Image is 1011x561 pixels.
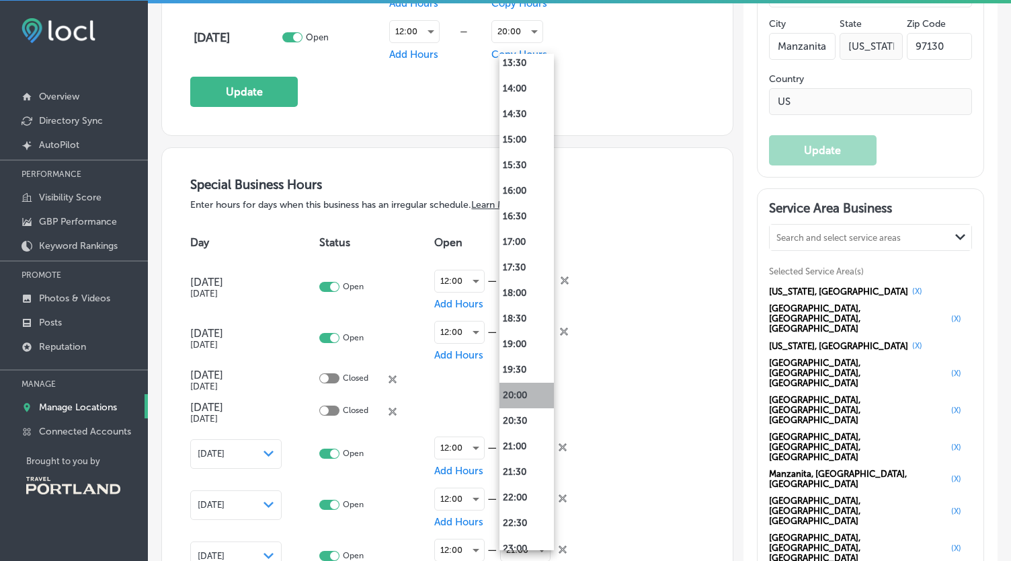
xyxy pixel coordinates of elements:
li: 14:00 [499,76,554,102]
p: Visibility Score [39,192,102,203]
li: 17:00 [499,229,554,255]
li: 18:00 [499,280,554,306]
li: 20:00 [499,383,554,408]
li: 15:00 [499,127,554,153]
li: 19:00 [499,332,554,357]
img: fda3e92497d09a02dc62c9cd864e3231.png [22,18,95,43]
p: Reputation [39,341,86,352]
p: Brought to you by [26,456,148,466]
li: 13:30 [499,50,554,76]
li: 15:30 [499,153,554,178]
li: 17:30 [499,255,554,280]
li: 21:30 [499,459,554,485]
li: 16:00 [499,178,554,204]
li: 21:00 [499,434,554,459]
li: 18:30 [499,306,554,332]
li: 22:00 [499,485,554,511]
p: Overview [39,91,79,102]
p: Directory Sync [39,115,103,126]
p: Manage Locations [39,402,117,413]
li: 20:30 [499,408,554,434]
li: 14:30 [499,102,554,127]
p: GBP Performance [39,216,117,227]
p: AutoPilot [39,139,79,151]
p: Connected Accounts [39,426,131,437]
img: Travel Portland [26,477,120,494]
p: Photos & Videos [39,293,110,304]
p: Keyword Rankings [39,240,118,252]
li: 22:30 [499,511,554,536]
li: 19:30 [499,357,554,383]
li: 16:30 [499,204,554,229]
p: Posts [39,317,62,328]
